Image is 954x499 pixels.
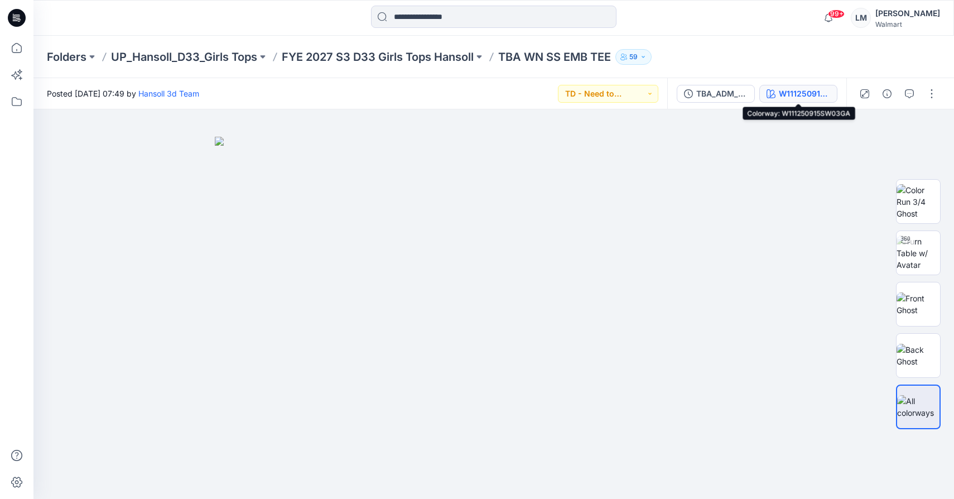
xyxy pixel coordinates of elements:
[897,236,940,271] img: Turn Table w/ Avatar
[282,49,474,65] a: FYE 2027 S3 D33 Girls Tops Hansoll
[897,395,939,419] img: All colorways
[851,8,871,28] div: LM
[897,184,940,219] img: Color Run 3/4 Ghost
[875,20,940,28] div: Walmart
[696,88,748,100] div: TBA_ADM_FC WN SS EMB TEE_ASTM
[875,7,940,20] div: [PERSON_NAME]
[677,85,755,103] button: TBA_ADM_FC WN SS EMB TEE_ASTM
[759,85,837,103] button: W111250915SW03GA
[47,49,86,65] a: Folders
[897,292,940,316] img: Front Ghost
[47,88,199,99] span: Posted [DATE] 07:49 by
[897,344,940,367] img: Back Ghost
[615,49,652,65] button: 59
[215,137,773,499] img: eyJhbGciOiJIUzI1NiIsImtpZCI6IjAiLCJzbHQiOiJzZXMiLCJ0eXAiOiJKV1QifQ.eyJkYXRhIjp7InR5cGUiOiJzdG9yYW...
[111,49,257,65] a: UP_Hansoll_D33_Girls Tops
[828,9,845,18] span: 99+
[498,49,611,65] p: TBA WN SS EMB TEE
[878,85,896,103] button: Details
[629,51,638,63] p: 59
[779,88,830,100] div: W111250915SW03GA
[138,89,199,98] a: Hansoll 3d Team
